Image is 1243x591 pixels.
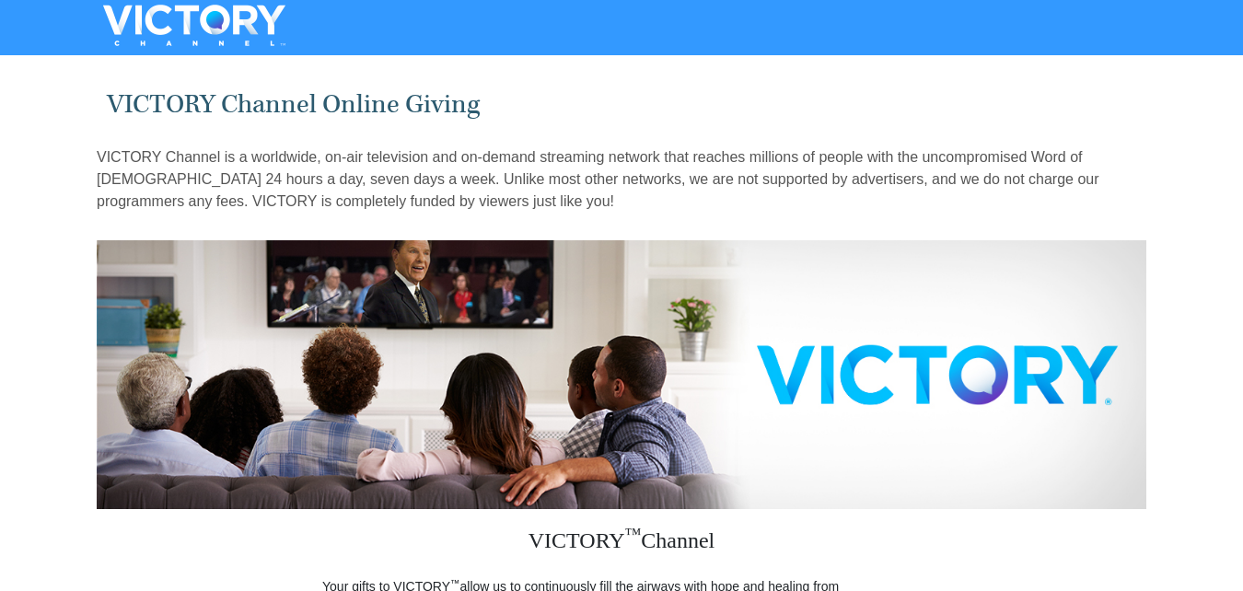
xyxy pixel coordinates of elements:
sup: ™ [450,577,460,588]
img: VICTORYTHON - VICTORY Channel [79,5,309,46]
p: VICTORY Channel is a worldwide, on-air television and on-demand streaming network that reaches mi... [97,146,1146,213]
sup: ™ [625,525,642,543]
h3: VICTORY Channel [322,509,921,577]
h1: VICTORY Channel Online Giving [107,89,1137,120]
